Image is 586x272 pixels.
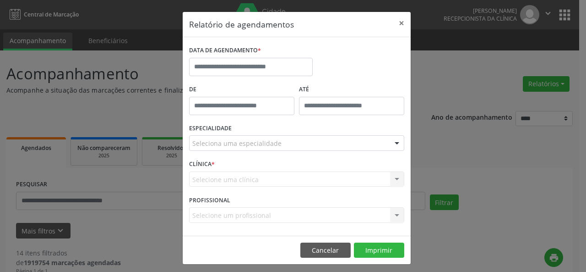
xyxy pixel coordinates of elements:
label: DATA DE AGENDAMENTO [189,44,261,58]
span: Seleciona uma especialidade [192,139,282,148]
button: Cancelar [300,243,351,258]
label: PROFISSIONAL [189,193,230,207]
button: Close [392,12,411,34]
button: Imprimir [354,243,404,258]
label: De [189,83,294,97]
label: ATÉ [299,83,404,97]
label: CLÍNICA [189,157,215,172]
label: ESPECIALIDADE [189,122,232,136]
h5: Relatório de agendamentos [189,18,294,30]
